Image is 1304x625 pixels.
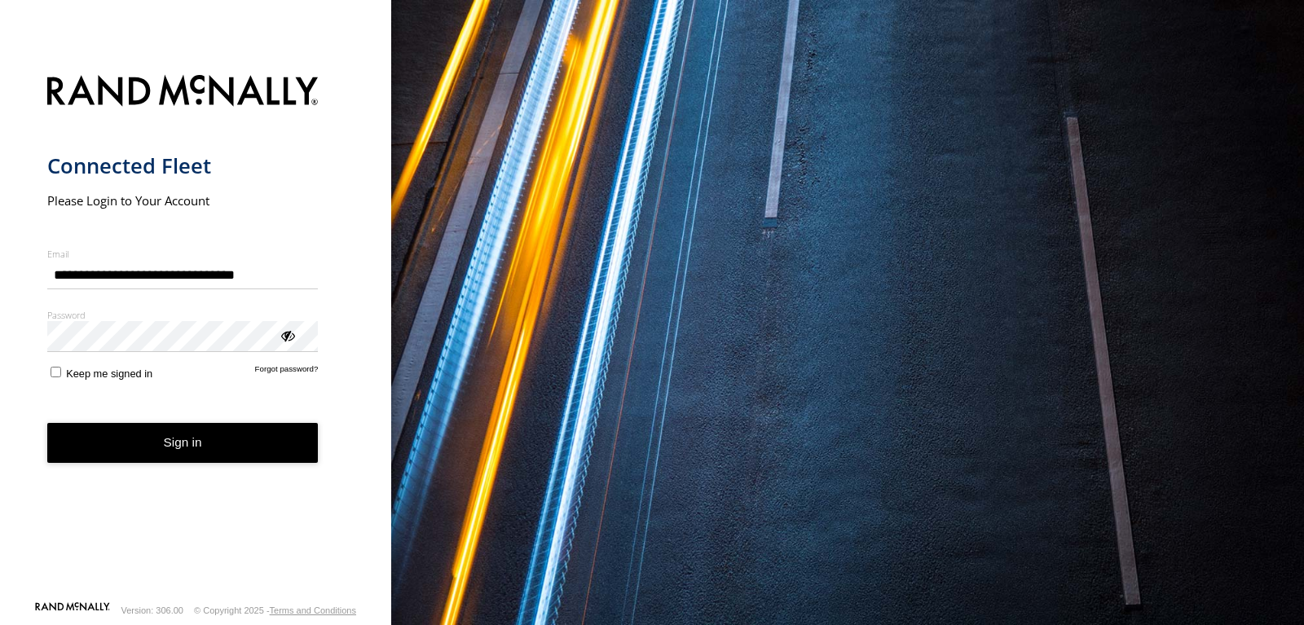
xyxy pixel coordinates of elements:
[255,364,319,380] a: Forgot password?
[47,309,319,321] label: Password
[51,367,61,377] input: Keep me signed in
[270,605,356,615] a: Terms and Conditions
[47,152,319,179] h1: Connected Fleet
[47,72,319,113] img: Rand McNally
[35,602,110,618] a: Visit our Website
[121,605,183,615] div: Version: 306.00
[47,248,319,260] label: Email
[194,605,356,615] div: © Copyright 2025 -
[47,423,319,463] button: Sign in
[47,65,345,601] form: main
[47,192,319,209] h2: Please Login to Your Account
[279,327,295,343] div: ViewPassword
[66,368,152,380] span: Keep me signed in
